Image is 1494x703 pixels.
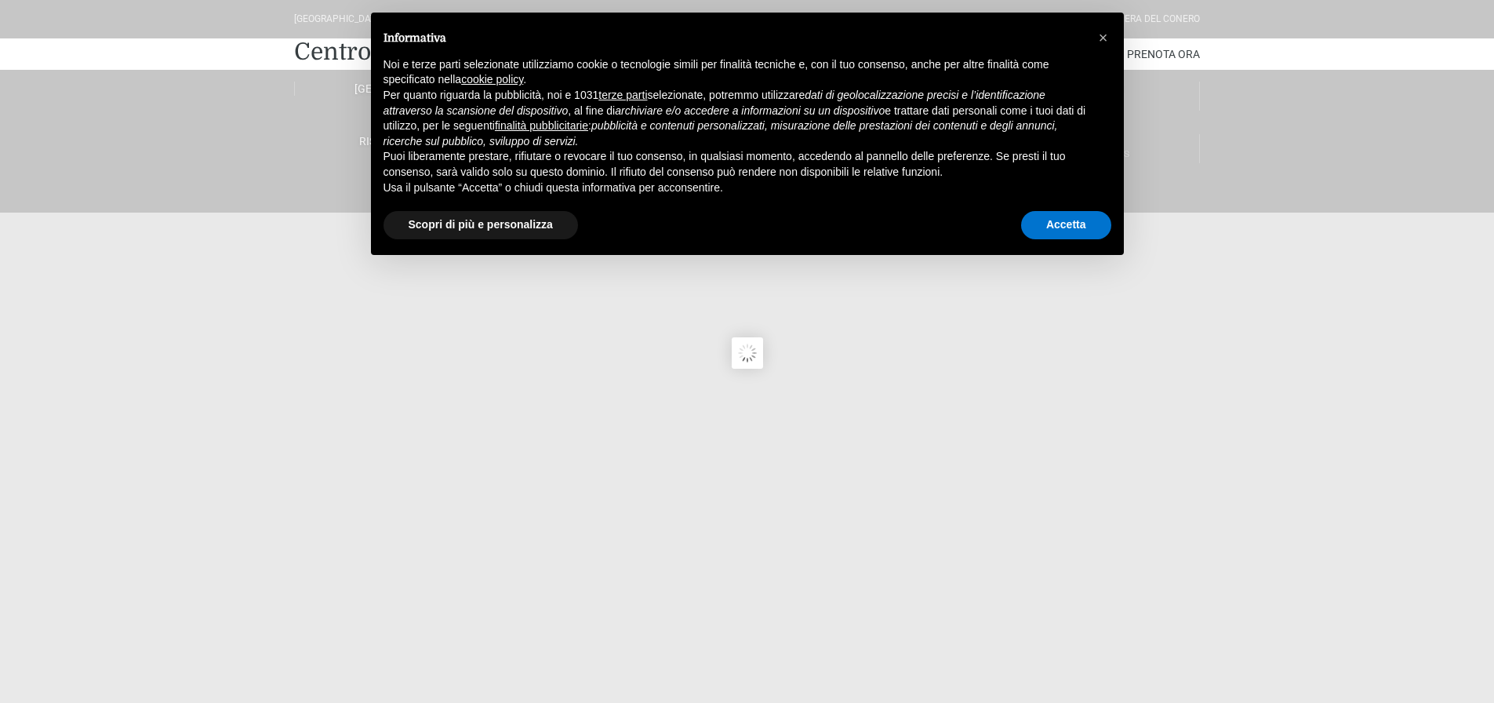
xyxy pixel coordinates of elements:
[1091,25,1116,50] button: Chiudi questa informativa
[1099,29,1108,46] span: ×
[383,211,578,239] button: Scopri di più e personalizza
[1108,12,1200,27] div: Riviera Del Conero
[383,31,1086,45] h2: Informativa
[615,104,885,117] em: archiviare e/o accedere a informazioni su un dispositivo
[294,36,597,67] a: Centro Vacanze De Angelis
[495,118,588,134] button: finalità pubblicitarie
[294,134,521,148] a: Ristoranti & Bar
[383,57,1086,88] p: Noi e terze parti selezionate utilizziamo cookie o tecnologie simili per finalità tecniche e, con...
[294,187,521,201] a: Italiano
[383,89,1045,117] em: dati di geolocalizzazione precisi e l’identificazione attraverso la scansione del dispositivo
[294,82,521,96] a: [GEOGRAPHIC_DATA]
[1127,38,1200,70] a: Prenota Ora
[383,180,1086,196] p: Usa il pulsante “Accetta” o chiudi questa informativa per acconsentire.
[383,88,1086,149] p: Per quanto riguarda la pubblicità, noi e 1031 selezionate, potremmo utilizzare , al fine di e tra...
[598,88,647,104] button: terze parti
[461,73,523,86] a: cookie policy
[1021,211,1111,239] button: Accetta
[383,119,1058,148] em: pubblicità e contenuti personalizzati, misurazione delle prestazioni dei contenuti e degli annunc...
[383,149,1086,180] p: Puoi liberamente prestare, rifiutare o revocare il tuo consenso, in qualsiasi momento, accedendo ...
[294,12,384,27] div: [GEOGRAPHIC_DATA]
